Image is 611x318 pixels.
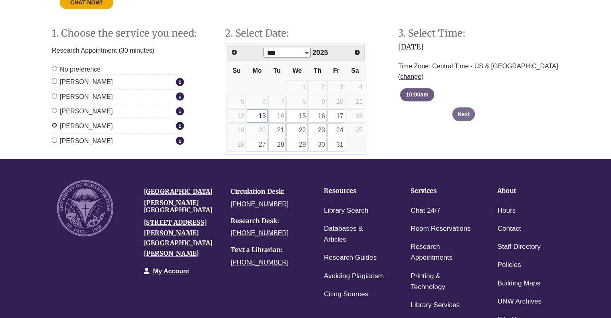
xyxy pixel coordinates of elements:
a: My Account [153,268,189,275]
td: Available [327,109,345,123]
td: Available [308,123,327,137]
a: 30 [309,138,327,152]
h4: [PERSON_NAME][GEOGRAPHIC_DATA] [144,199,219,213]
a: change [400,73,421,80]
input: [PERSON_NAME] [52,78,57,84]
a: 17 [327,109,345,123]
td: Available [286,109,308,123]
a: 13 [247,109,267,123]
a: Contact [497,223,521,235]
td: Available [286,137,308,152]
td: Available [327,137,345,152]
input: No preference [52,66,57,71]
h4: About [497,187,559,195]
a: 15 [286,109,307,123]
input: [PERSON_NAME] [52,123,57,128]
a: Building Maps [497,278,540,289]
h4: Circulation Desk: [231,188,305,195]
a: 24 [327,123,345,137]
label: [PERSON_NAME] [52,136,174,146]
a: 16 [309,109,327,123]
span: Thursday [314,67,321,74]
a: [GEOGRAPHIC_DATA] [144,187,213,195]
label: [PERSON_NAME] [52,106,174,117]
h4: Services [411,187,472,195]
label: [PERSON_NAME] [52,77,174,87]
a: Room Reservations [411,223,470,235]
a: Citing Sources [324,289,368,300]
label: No preference [52,64,100,75]
span: Prev [231,49,237,55]
span: Tuesday [273,67,280,74]
button: 10:00am [400,88,434,101]
input: [PERSON_NAME] [52,108,57,113]
td: Available [246,137,268,152]
h4: Research Desk: [231,217,305,225]
select: Select month [264,48,311,57]
a: Policies [497,259,521,271]
a: 29 [286,138,307,152]
a: Research Appointments [411,241,472,264]
span: Wednesday [292,67,302,74]
label: [PERSON_NAME] [52,121,174,131]
h2: Step 3: Select Time: [398,28,559,39]
a: [STREET_ADDRESS][PERSON_NAME][GEOGRAPHIC_DATA][PERSON_NAME] [144,218,213,257]
td: Available [327,123,345,137]
span: Friday [333,67,339,74]
h3: [DATE] [398,43,559,53]
input: [PERSON_NAME] [52,93,57,98]
a: [PHONE_NUMBER] [231,259,288,266]
a: [PHONE_NUMBER] [231,230,288,236]
a: Staff Directory [497,241,540,253]
p: Research Appointment (30 minutes) [52,43,184,58]
span: Next [354,49,360,55]
a: UNW Archives [497,296,542,308]
span: Sunday [233,67,241,74]
h2: Step 2. Select Date: [225,28,386,39]
a: Printing & Technology [411,271,472,293]
a: Previous Month [228,46,241,59]
a: 14 [268,109,286,123]
td: Available [286,123,308,137]
a: Library Search [324,205,368,217]
h2: Step 1. Choose the service you need: [52,28,213,39]
td: Available [308,109,327,123]
div: Time Zone: Central Time - US & [GEOGRAPHIC_DATA] ( ) [398,57,559,86]
td: Available [268,109,286,123]
a: 28 [268,138,286,152]
h4: Resources [324,187,386,195]
a: Chat 24/7 [411,205,440,217]
a: Databases & Articles [324,223,386,246]
a: 21 [268,123,286,137]
a: Research Guides [324,252,376,264]
span: 2025 [312,49,328,57]
span: Monday [253,67,262,74]
a: Library Services [411,300,460,311]
span: Saturday [351,67,359,74]
td: Available [268,123,286,137]
a: 27 [247,138,267,152]
a: 23 [309,123,327,137]
a: Avoiding Plagiarism [324,271,384,282]
a: 22 [286,123,307,137]
button: Next [452,107,475,121]
a: Hours [497,205,515,217]
td: Available [308,137,327,152]
a: [PHONE_NUMBER] [231,201,288,207]
label: [PERSON_NAME] [52,92,174,102]
div: Staff Member Group: Online Appointments [52,64,184,146]
td: Available [268,137,286,152]
a: Next Month [351,46,364,59]
input: [PERSON_NAME] [52,137,57,143]
img: UNW seal [57,180,113,236]
td: Available [246,109,268,123]
a: 31 [327,138,345,152]
h4: Text a Librarian: [231,246,305,254]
